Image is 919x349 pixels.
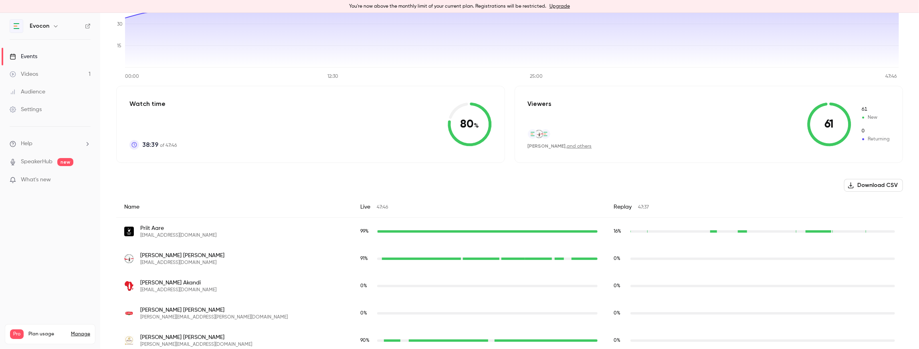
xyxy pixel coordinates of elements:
div: Live [352,197,606,218]
tspan: 15 [117,44,121,49]
div: gadams@tccbcg.eccbc.com [116,245,903,272]
span: [PERSON_NAME] [PERSON_NAME] [140,252,224,260]
span: Priit Aare [140,224,216,232]
span: Pro [10,329,24,339]
div: priit.aare@nordicmilk.eu [116,218,903,246]
img: dryfo.com [124,336,134,345]
img: evocon.com [541,130,550,138]
span: [PERSON_NAME] [PERSON_NAME] [140,333,252,341]
span: 16 % [614,229,621,234]
span: [EMAIL_ADDRESS][DOMAIN_NAME] [140,287,216,293]
div: Audience [10,88,45,96]
span: New [861,114,890,121]
span: 47:37 [638,205,649,210]
li: help-dropdown-opener [10,140,91,148]
div: Replay [606,197,903,218]
span: 0 % [614,256,620,261]
span: New [861,106,890,113]
span: 47:46 [377,205,388,210]
span: new [57,158,73,166]
div: Videos [10,70,38,78]
span: [PERSON_NAME][EMAIL_ADDRESS][PERSON_NAME][DOMAIN_NAME] [140,314,288,321]
h6: Evocon [30,22,49,30]
img: Evocon [10,20,23,32]
span: Plan usage [28,331,66,337]
span: Live watch time [360,337,373,344]
span: Live watch time [360,282,373,290]
span: [PERSON_NAME] [528,143,566,149]
img: tccbcg.eccbc.com [124,254,134,264]
img: nordicmilk.eu [124,227,134,236]
p: Watch time [129,99,177,109]
span: Replay watch time [614,255,626,262]
span: 0 % [360,311,367,316]
span: Returning [861,136,890,143]
span: Live watch time [360,310,373,317]
img: ccbagroup.com [124,281,134,291]
a: and others [567,144,592,149]
span: Replay watch time [614,337,626,344]
tspan: 30 [117,22,123,27]
span: 91 % [360,256,368,261]
span: 90 % [360,338,370,343]
div: Name [116,197,352,218]
img: tccbcg.eccbc.com [535,130,543,138]
tspan: 00:00 [125,75,139,79]
span: Replay watch time [614,282,626,290]
span: Help [21,140,32,148]
img: evocon.com [528,130,537,138]
div: Settings [10,106,42,114]
span: [EMAIL_ADDRESS][DOMAIN_NAME] [140,260,224,266]
span: [PERSON_NAME][EMAIL_ADDRESS][DOMAIN_NAME] [140,341,252,348]
div: , [528,143,592,150]
span: Live watch time [360,255,373,262]
span: What's new [21,176,51,184]
span: Live watch time [360,228,373,235]
span: 99 % [360,229,369,234]
button: Download CSV [844,179,903,192]
a: Upgrade [549,3,570,10]
img: paliria.com [124,308,134,318]
tspan: 25:00 [530,75,543,79]
iframe: Noticeable Trigger [81,177,91,184]
span: 38:39 [142,140,158,150]
span: 0 % [614,284,620,288]
div: saleh.alsaleh@paliria.com [116,300,903,327]
tspan: 47:46 [885,75,897,79]
p: Viewers [528,99,552,109]
span: 0 % [614,311,620,316]
span: Returning [861,128,890,135]
tspan: 12:30 [327,75,338,79]
span: [PERSON_NAME] Akandi [140,279,216,287]
span: Replay watch time [614,310,626,317]
div: sakandi@ccbagroup.com [116,272,903,300]
div: Events [10,53,37,61]
span: 0 % [360,284,367,288]
a: SpeakerHub [21,158,53,166]
span: [PERSON_NAME] [PERSON_NAME] [140,306,288,314]
p: of 47:46 [142,140,177,150]
a: Manage [71,331,90,337]
span: [EMAIL_ADDRESS][DOMAIN_NAME] [140,232,216,239]
span: Replay watch time [614,228,626,235]
span: 0 % [614,338,620,343]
